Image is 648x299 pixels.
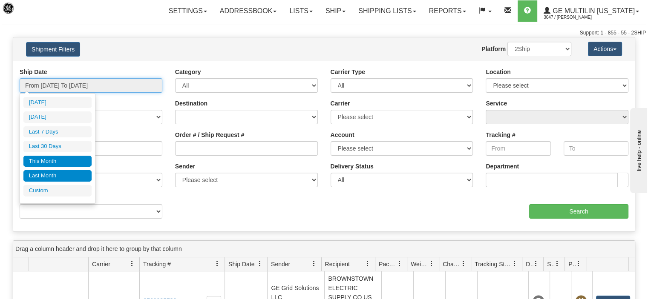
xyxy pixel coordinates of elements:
[628,106,647,193] iframe: chat widget
[23,185,92,196] li: Custom
[23,170,92,182] li: Last Month
[175,99,207,108] label: Destination
[507,256,522,271] a: Tracking Status filter column settings
[23,141,92,152] li: Last 30 Days
[526,260,533,268] span: Delivery Status
[568,260,576,268] span: Pickup Status
[456,256,471,271] a: Charge filter column settings
[210,256,225,271] a: Tracking # filter column settings
[331,99,350,108] label: Carrier
[550,7,635,14] span: GE Multilin [US_STATE]
[331,162,374,171] label: Delivery Status
[23,111,92,123] li: [DATE]
[331,68,365,76] label: Carrier Type
[486,131,515,139] label: Tracking #
[331,131,354,139] label: Account
[23,97,92,108] li: [DATE]
[213,0,283,22] a: Addressbook
[486,68,510,76] label: Location
[283,0,319,22] a: Lists
[564,141,628,156] input: To
[588,42,622,56] button: Actions
[486,141,550,156] input: From
[529,204,628,219] input: Search
[23,156,92,167] li: This Month
[550,256,564,271] a: Shipment Issues filter column settings
[125,256,139,271] a: Carrier filter column settings
[544,13,608,22] span: 3047 / [PERSON_NAME]
[2,2,46,24] img: logo3047.jpg
[319,0,352,22] a: Ship
[175,131,245,139] label: Order # / Ship Request #
[175,162,195,171] label: Sender
[175,68,201,76] label: Category
[352,0,422,22] a: Shipping lists
[325,260,350,268] span: Recipient
[392,256,407,271] a: Packages filter column settings
[571,256,586,271] a: Pickup Status filter column settings
[411,260,429,268] span: Weight
[360,256,375,271] a: Recipient filter column settings
[481,45,506,53] label: Platform
[92,260,110,268] span: Carrier
[228,260,254,268] span: Ship Date
[20,68,47,76] label: Ship Date
[475,260,512,268] span: Tracking Status
[537,0,645,22] a: GE Multilin [US_STATE] 3047 / [PERSON_NAME]
[143,260,171,268] span: Tracking #
[424,256,439,271] a: Weight filter column settings
[486,99,507,108] label: Service
[443,260,461,268] span: Charge
[547,260,554,268] span: Shipment Issues
[529,256,543,271] a: Delivery Status filter column settings
[23,126,92,138] li: Last 7 Days
[2,29,646,37] div: Support: 1 - 855 - 55 - 2SHIP
[307,256,321,271] a: Sender filter column settings
[271,260,290,268] span: Sender
[253,256,267,271] a: Ship Date filter column settings
[13,241,635,257] div: grid grouping header
[379,260,397,268] span: Packages
[423,0,472,22] a: Reports
[486,162,519,171] label: Department
[26,42,80,57] button: Shipment Filters
[162,0,213,22] a: Settings
[6,7,79,14] div: live help - online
